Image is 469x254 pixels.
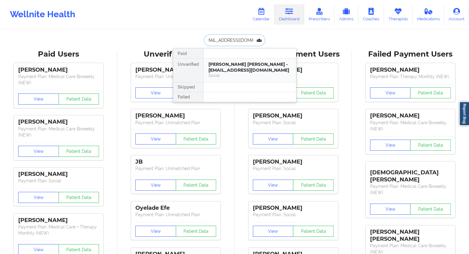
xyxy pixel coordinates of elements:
div: Social [208,73,291,78]
button: Patient Data [293,133,334,145]
button: View [135,180,176,191]
button: View [253,133,294,145]
button: View [370,87,411,98]
div: Unverified [173,58,203,82]
button: View [18,93,59,105]
button: Patient Data [59,146,99,157]
div: [PERSON_NAME] [253,112,334,119]
div: Paid [173,49,203,58]
div: [PERSON_NAME] [18,217,99,224]
p: Payment Plan : Social [253,120,334,126]
div: [PERSON_NAME] [370,66,451,73]
p: Payment Plan : Medical Care Biweekly (NEW) [18,126,99,138]
p: Payment Plan : Therapy Monthly (NEW) [370,73,451,80]
button: View [370,204,411,215]
p: Payment Plan : Unmatched Plan [135,73,216,80]
a: Account [444,4,469,25]
div: JB [135,158,216,165]
div: [PERSON_NAME] [18,171,99,178]
a: Admins [334,4,358,25]
button: View [370,140,411,151]
p: Payment Plan : Social [253,212,334,218]
button: View [253,180,294,191]
p: Payment Plan : Unmatched Plan [135,212,216,218]
button: View [18,146,59,157]
button: Patient Data [176,133,216,145]
button: View [135,133,176,145]
div: Paid Users [4,50,113,59]
button: Patient Data [410,87,451,98]
a: Prescribers [304,4,335,25]
a: Coaches [358,4,384,25]
p: Payment Plan : Medical Care Biweekly (NEW) [370,120,451,132]
a: Report Bug [459,101,469,126]
div: [DEMOGRAPHIC_DATA][PERSON_NAME] [370,165,451,183]
button: View [135,87,176,98]
p: Payment Plan : Medical Care Biweekly (NEW) [18,73,99,86]
button: Patient Data [59,93,99,105]
div: [PERSON_NAME] [PERSON_NAME] [370,228,451,243]
p: Payment Plan : Medical Care + Therapy Monthly (NEW) [18,224,99,236]
button: Patient Data [176,180,216,191]
div: Failed [173,92,203,102]
div: [PERSON_NAME] [135,112,216,119]
button: Patient Data [293,226,334,237]
div: [PERSON_NAME] [253,204,334,212]
button: Patient Data [293,180,334,191]
div: [PERSON_NAME] [18,118,99,125]
button: Patient Data [410,140,451,151]
div: [PERSON_NAME] [135,66,216,73]
a: Medications [413,4,444,25]
button: Patient Data [410,204,451,215]
a: Dashboard [274,4,304,25]
p: Payment Plan : Medical Care Biweekly (NEW) [370,183,451,196]
div: Oyelade Efe [135,204,216,212]
div: [PERSON_NAME] [253,158,334,165]
div: [PERSON_NAME] [PERSON_NAME] - [EMAIL_ADDRESS][DOMAIN_NAME] [208,62,291,73]
p: Payment Plan : Unmatched Plan [135,165,216,172]
a: Calendar [248,4,274,25]
p: Payment Plan : Social [253,165,334,172]
div: [PERSON_NAME] [18,66,99,73]
div: Unverified Users [121,50,230,59]
button: View [253,226,294,237]
button: View [18,192,59,203]
a: Therapists [384,4,413,25]
button: View [135,226,176,237]
button: Patient Data [59,192,99,203]
div: [PERSON_NAME] [370,112,451,119]
div: Failed Payment Users [356,50,465,59]
p: Payment Plan : Social [18,178,99,184]
div: Skipped [173,82,203,92]
button: Patient Data [176,226,216,237]
button: Patient Data [293,87,334,98]
p: Payment Plan : Unmatched Plan [135,120,216,126]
